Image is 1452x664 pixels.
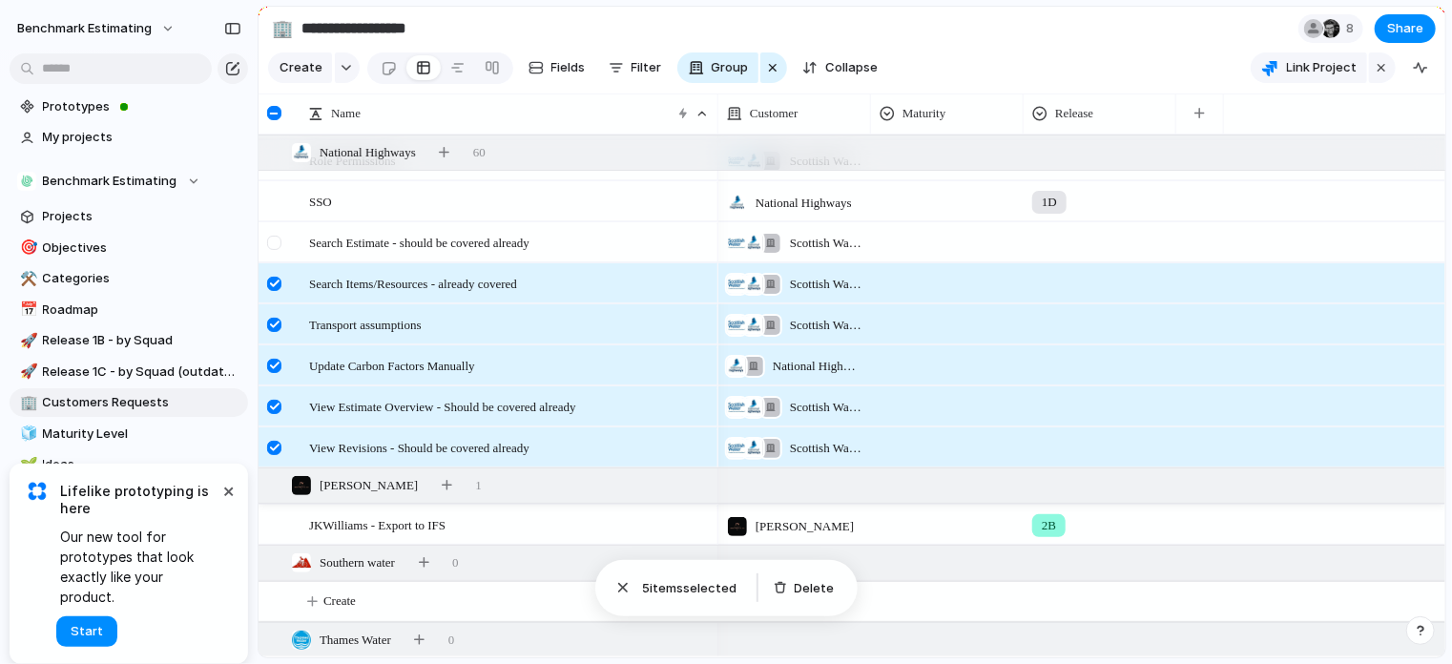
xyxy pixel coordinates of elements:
[643,580,651,595] span: 5
[756,194,852,213] span: National Highways
[10,420,248,448] a: 🧊Maturity Level
[601,52,670,83] button: Filter
[551,58,586,77] span: Fields
[10,296,248,324] a: 📅Roadmap
[43,269,241,288] span: Categories
[280,58,322,77] span: Create
[43,128,241,147] span: My projects
[448,631,455,650] span: 0
[272,15,293,41] div: 🏢
[43,97,241,116] span: Prototypes
[20,268,33,290] div: ⚒️
[320,631,391,650] span: Thames Water
[60,483,219,517] span: Lifelike prototyping is here
[71,622,103,641] span: Start
[218,479,240,502] button: Dismiss
[17,455,36,474] button: 🌱
[825,58,878,77] span: Collapse
[10,123,248,152] a: My projects
[766,575,842,602] button: Delete
[43,393,241,412] span: Customers Requests
[10,450,248,479] a: 🌱Ideas
[712,58,749,77] span: Group
[17,269,36,288] button: ⚒️
[43,455,241,474] span: Ideas
[10,167,248,196] button: Benchmark Estimating
[1251,52,1367,83] button: Link Project
[17,19,152,38] span: Benchmark Estimating
[43,363,241,382] span: Release 1C - by Squad (outdated - needs to be updated)
[790,234,862,253] span: Scottish Water , National Highways , TfNSW
[17,393,36,412] button: 🏢
[10,234,248,262] a: 🎯Objectives
[10,202,248,231] a: Projects
[1346,19,1359,38] span: 8
[10,388,248,417] a: 🏢Customers Requests
[20,361,33,383] div: 🚀
[323,591,356,611] span: Create
[267,13,298,44] button: 🏢
[632,58,662,77] span: Filter
[309,513,446,535] span: JKWilliams - Export to IFS
[43,207,241,226] span: Projects
[10,358,248,386] a: 🚀Release 1C - by Squad (outdated - needs to be updated)
[309,190,332,212] span: SSO
[795,52,885,83] button: Collapse
[309,272,517,294] span: Search Items/Resources - already covered
[17,331,36,350] button: 🚀
[56,616,117,647] button: Start
[790,398,862,417] span: Scottish Water , National Highways , TfNSW
[790,439,862,458] span: Scottish Water , National Highways , TfNSW
[20,454,33,476] div: 🌱
[773,357,862,376] span: National Highways , TfNSW
[17,425,36,444] button: 🧊
[750,104,799,123] span: Customer
[10,264,248,293] a: ⚒️Categories
[452,553,459,572] span: 0
[10,326,248,355] a: 🚀Release 1B - by Squad
[643,579,741,598] span: item s selected
[756,517,854,536] span: [PERSON_NAME]
[309,436,529,458] span: View Revisions - Should be covered already
[475,476,482,495] span: 1
[9,13,185,44] button: Benchmark Estimating
[309,313,422,335] span: Transport assumptions
[1042,193,1057,212] span: 1D
[309,395,576,417] span: View Estimate Overview - Should be covered already
[1055,104,1093,123] span: Release
[17,363,36,382] button: 🚀
[43,425,241,444] span: Maturity Level
[320,143,416,162] span: National Highways
[790,275,862,294] span: Scottish Water , National Highways , TfNSW
[20,423,33,445] div: 🧊
[17,239,36,258] button: 🎯
[20,392,33,414] div: 🏢
[902,104,946,123] span: Maturity
[331,104,361,123] span: Name
[473,143,486,162] span: 60
[795,579,835,598] span: Delete
[268,52,332,83] button: Create
[320,476,418,495] span: [PERSON_NAME]
[309,354,475,376] span: Update Carbon Factors Manually
[677,52,758,83] button: Group
[20,299,33,321] div: 📅
[790,316,862,335] span: Scottish Water , National Highways , TfNSW
[43,172,177,191] span: Benchmark Estimating
[43,331,241,350] span: Release 1B - by Squad
[521,52,593,83] button: Fields
[1375,14,1436,43] button: Share
[1287,58,1358,77] span: Link Project
[60,527,219,607] span: Our new tool for prototypes that look exactly like your product.
[43,239,241,258] span: Objectives
[43,301,241,320] span: Roadmap
[20,330,33,352] div: 🚀
[20,237,33,259] div: 🎯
